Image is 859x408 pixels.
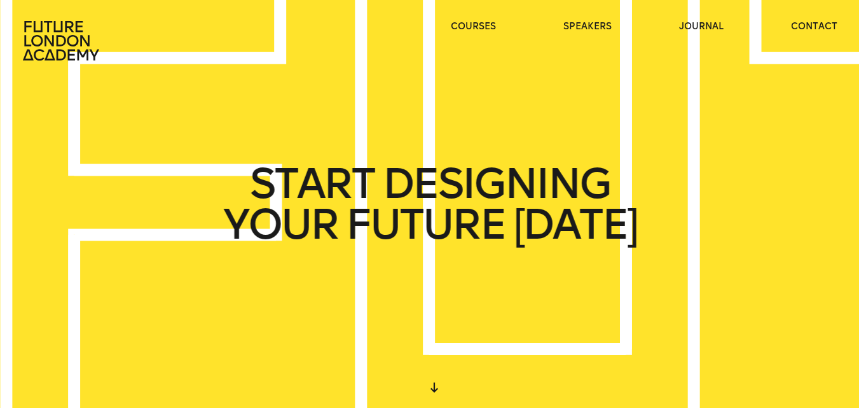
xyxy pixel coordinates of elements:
[223,204,337,245] span: YOUR
[451,20,496,33] a: courses
[679,20,724,33] a: journal
[346,204,505,245] span: FUTURE
[382,164,609,204] span: DESIGNING
[791,20,837,33] a: contact
[249,164,374,204] span: START
[563,20,612,33] a: speakers
[513,204,636,245] span: [DATE]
